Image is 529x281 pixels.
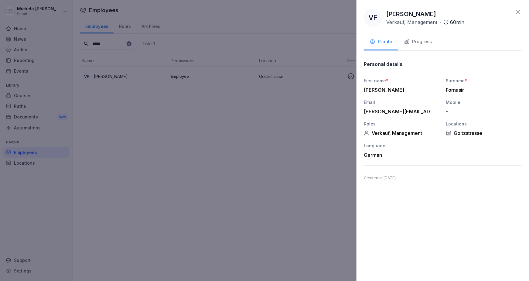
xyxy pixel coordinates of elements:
p: Verkauf, Management [386,19,437,26]
p: Created at : [DATE] [364,175,522,181]
p: [PERSON_NAME] [386,9,436,19]
button: Profile [364,34,398,50]
div: Profile [370,38,392,45]
div: Roles [364,121,440,127]
div: Mobile [446,99,522,105]
div: [PERSON_NAME][EMAIL_ADDRESS][DOMAIN_NAME] [364,108,437,115]
div: Fornasir [446,87,519,93]
div: Progress [404,38,432,45]
div: [PERSON_NAME] [364,87,437,93]
p: 60 min [450,19,464,26]
div: First name [364,77,440,84]
p: Personal details [364,61,402,67]
div: Surname [446,77,522,84]
div: · [386,19,464,26]
div: Language [364,142,440,149]
button: Progress [398,34,438,50]
div: Verkauf, Management [364,130,440,136]
div: Email [364,99,440,105]
div: German [364,152,440,158]
div: - [446,108,519,115]
div: VF [364,9,382,27]
div: Locations [446,121,522,127]
div: Goltzstrasse [446,130,522,136]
